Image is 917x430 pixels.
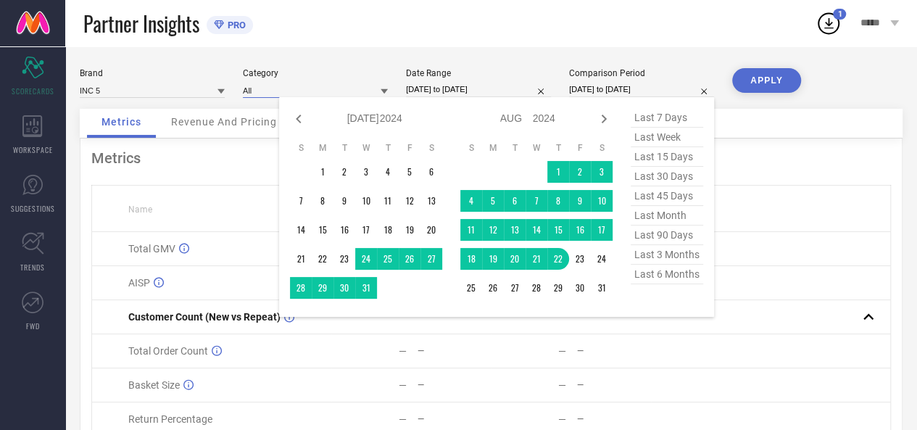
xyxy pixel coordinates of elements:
td: Fri Aug 09 2024 [569,190,591,212]
div: Previous month [290,110,307,128]
th: Monday [482,142,504,154]
div: — [577,346,650,356]
th: Sunday [460,142,482,154]
td: Fri Jul 26 2024 [399,248,420,270]
td: Thu Aug 01 2024 [547,161,569,183]
span: Customer Count (New vs Repeat) [128,311,281,323]
td: Wed Aug 07 2024 [526,190,547,212]
td: Tue Aug 20 2024 [504,248,526,270]
th: Sunday [290,142,312,154]
td: Mon Aug 12 2024 [482,219,504,241]
td: Fri Jul 19 2024 [399,219,420,241]
td: Sat Aug 24 2024 [591,248,613,270]
th: Friday [569,142,591,154]
div: Next month [595,110,613,128]
th: Friday [399,142,420,154]
div: — [558,413,566,425]
span: Total Order Count [128,345,208,357]
th: Thursday [547,142,569,154]
td: Wed Jul 31 2024 [355,277,377,299]
th: Tuesday [333,142,355,154]
td: Tue Jul 30 2024 [333,277,355,299]
span: last month [631,206,703,226]
div: — [418,346,491,356]
td: Mon Aug 26 2024 [482,277,504,299]
div: — [577,414,650,424]
td: Sat Jul 13 2024 [420,190,442,212]
td: Sun Aug 11 2024 [460,219,482,241]
div: — [399,413,407,425]
div: — [399,379,407,391]
th: Tuesday [504,142,526,154]
td: Fri Aug 16 2024 [569,219,591,241]
td: Tue Aug 13 2024 [504,219,526,241]
input: Select comparison period [569,82,714,97]
span: last 15 days [631,147,703,167]
td: Mon Jul 08 2024 [312,190,333,212]
div: Category [243,68,388,78]
div: — [577,380,650,390]
td: Wed Jul 17 2024 [355,219,377,241]
span: last 7 days [631,108,703,128]
span: Revenue And Pricing [171,116,277,128]
td: Thu Aug 15 2024 [547,219,569,241]
td: Sat Aug 17 2024 [591,219,613,241]
td: Wed Jul 03 2024 [355,161,377,183]
div: Brand [80,68,225,78]
td: Thu Jul 25 2024 [377,248,399,270]
td: Sat Jul 20 2024 [420,219,442,241]
span: AISP [128,277,150,289]
td: Tue Jul 23 2024 [333,248,355,270]
td: Sat Jul 27 2024 [420,248,442,270]
td: Wed Aug 28 2024 [526,277,547,299]
td: Wed Aug 14 2024 [526,219,547,241]
th: Monday [312,142,333,154]
td: Fri Aug 23 2024 [569,248,591,270]
td: Thu Aug 22 2024 [547,248,569,270]
td: Sun Aug 18 2024 [460,248,482,270]
div: Comparison Period [569,68,714,78]
td: Tue Aug 06 2024 [504,190,526,212]
td: Fri Jul 05 2024 [399,161,420,183]
span: SCORECARDS [12,86,54,96]
span: Basket Size [128,379,180,391]
th: Saturday [420,142,442,154]
td: Wed Jul 10 2024 [355,190,377,212]
div: — [558,379,566,391]
span: last 45 days [631,186,703,206]
td: Wed Jul 24 2024 [355,248,377,270]
td: Sun Jul 21 2024 [290,248,312,270]
td: Fri Aug 30 2024 [569,277,591,299]
span: Name [128,204,152,215]
td: Thu Aug 29 2024 [547,277,569,299]
input: Select date range [406,82,551,97]
td: Sun Jul 07 2024 [290,190,312,212]
span: Partner Insights [83,9,199,38]
span: Metrics [101,116,141,128]
td: Sat Aug 10 2024 [591,190,613,212]
span: last 6 months [631,265,703,284]
th: Wednesday [526,142,547,154]
td: Wed Aug 21 2024 [526,248,547,270]
span: SUGGESTIONS [11,203,55,214]
td: Sat Jul 06 2024 [420,161,442,183]
td: Thu Jul 18 2024 [377,219,399,241]
td: Thu Jul 04 2024 [377,161,399,183]
td: Mon Jul 29 2024 [312,277,333,299]
td: Sat Aug 03 2024 [591,161,613,183]
span: WORKSPACE [13,144,53,155]
td: Thu Aug 08 2024 [547,190,569,212]
td: Sun Aug 25 2024 [460,277,482,299]
div: Date Range [406,68,551,78]
td: Mon Aug 19 2024 [482,248,504,270]
td: Thu Jul 11 2024 [377,190,399,212]
td: Tue Aug 27 2024 [504,277,526,299]
div: — [558,345,566,357]
th: Saturday [591,142,613,154]
span: 1 [837,9,842,19]
td: Fri Aug 02 2024 [569,161,591,183]
div: Open download list [816,10,842,36]
td: Tue Jul 09 2024 [333,190,355,212]
div: Metrics [91,149,891,167]
span: Total GMV [128,243,175,255]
